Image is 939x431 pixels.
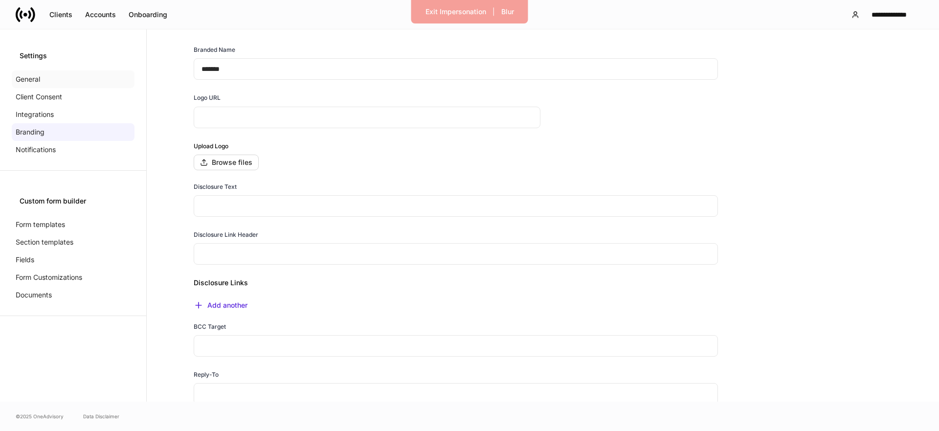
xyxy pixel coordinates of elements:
button: Browse files [194,155,259,170]
button: Exit Impersonation [419,4,492,20]
a: Data Disclaimer [83,412,119,420]
div: Accounts [85,11,116,18]
a: Form Customizations [12,269,134,286]
h6: BCC Target [194,322,226,331]
span: © 2025 OneAdvisory [16,412,64,420]
button: Onboarding [122,7,174,23]
h6: Reply-To [194,370,219,379]
a: Documents [12,286,134,304]
a: Branding [12,123,134,141]
p: Integrations [16,110,54,119]
p: Client Consent [16,92,62,102]
p: Documents [16,290,52,300]
a: Notifications [12,141,134,159]
div: Disclosure Links [186,266,718,288]
a: General [12,70,134,88]
a: Client Consent [12,88,134,106]
div: Onboarding [129,11,167,18]
p: Branding [16,127,45,137]
p: Notifications [16,145,56,155]
button: Accounts [79,7,122,23]
div: Clients [49,11,72,18]
p: Form templates [16,220,65,229]
div: Custom form builder [20,196,127,206]
div: Blur [501,8,514,15]
div: Settings [20,51,127,61]
button: Add another [194,300,247,310]
a: Fields [12,251,134,269]
a: Form templates [12,216,134,233]
p: General [16,74,40,84]
div: Browse files [200,159,252,166]
button: Blur [495,4,520,20]
h6: Logo URL [194,93,221,102]
p: Form Customizations [16,272,82,282]
h6: Upload Logo [194,141,718,151]
p: Fields [16,255,34,265]
p: Section templates [16,237,73,247]
h6: Disclosure Link Header [194,230,258,239]
h6: Branded Name [194,45,235,54]
h6: Disclosure Text [194,182,237,191]
div: Exit Impersonation [425,8,486,15]
button: Clients [43,7,79,23]
a: Section templates [12,233,134,251]
a: Integrations [12,106,134,123]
